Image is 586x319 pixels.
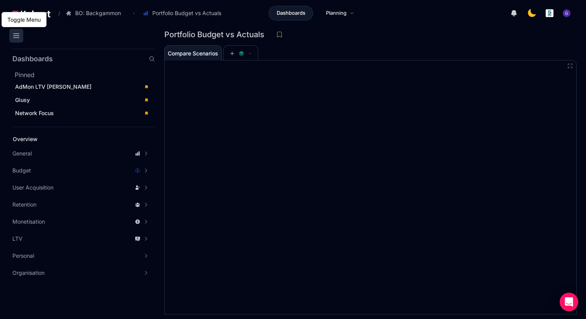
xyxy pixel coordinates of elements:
a: Network Focus [12,107,153,119]
span: Network Focus [15,110,54,116]
span: Personal [12,252,34,260]
span: LTV [12,235,22,243]
span: Planning [326,9,346,17]
button: BO: Backgammon [62,7,129,20]
span: Compare Scenarios [168,51,218,56]
h2: Dashboards [12,55,53,62]
div: Toggle Menu [6,14,42,25]
span: Dashboards [277,9,305,17]
h2: Pinned [15,70,155,79]
span: Retention [12,201,36,209]
span: Overview [13,136,38,142]
a: Overview [10,133,142,145]
span: / [52,9,60,17]
a: Dashboards [269,6,313,21]
button: Portfolio Budget vs Actuals [139,7,229,20]
span: Monetisation [12,218,45,226]
h3: Portfolio Budget vs Actuals [164,31,269,38]
span: General [12,150,32,157]
span: Organisation [12,269,45,277]
span: Giusy [15,97,30,103]
span: AdMon LTV [PERSON_NAME] [15,83,91,90]
span: Portfolio Budget vs Actuals [152,9,221,17]
div: Open Intercom Messenger [560,293,578,311]
span: Budget [12,167,31,174]
a: Giusy [12,94,153,106]
a: AdMon LTV [PERSON_NAME] [12,81,153,93]
span: User Acquisition [12,184,53,191]
span: › [131,10,136,16]
a: Planning [318,6,362,21]
button: Fullscreen [567,63,573,69]
img: logo_logo_images_1_20240607072359498299_20240828135028712857.jpeg [546,9,553,17]
span: BO: Backgammon [75,9,121,17]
